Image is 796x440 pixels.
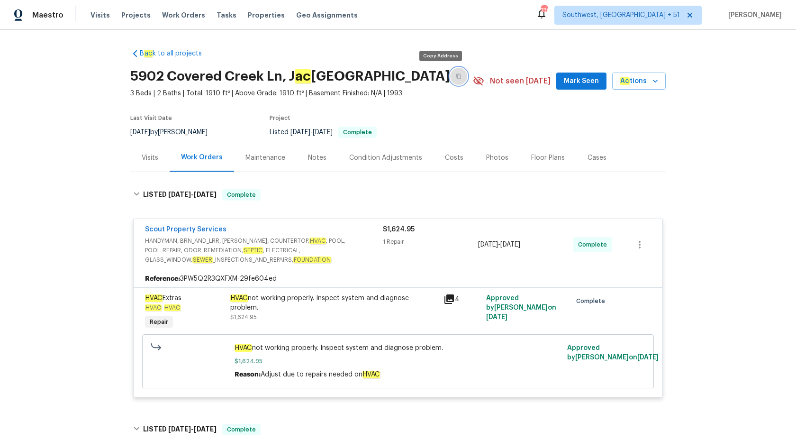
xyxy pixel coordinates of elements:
[490,76,551,86] span: Not seen [DATE]
[144,50,153,57] em: ac
[556,73,606,90] button: Mark Seen
[562,10,680,20] span: Southwest, [GEOGRAPHIC_DATA] + 51
[383,237,478,247] div: 1 Repair
[230,293,438,312] div: not working properly. Inspect system and diagnose problem.
[145,226,226,233] a: Scout Property Services
[541,6,547,15] div: 739
[443,293,480,305] div: 4
[143,189,217,201] h6: LISTED
[32,10,63,20] span: Maestro
[130,180,666,210] div: LISTED [DATE]-[DATE]Complete
[235,371,261,378] span: Reason:
[143,424,217,435] h6: LISTED
[90,10,110,20] span: Visits
[531,153,565,163] div: Floor Plans
[308,153,326,163] div: Notes
[383,226,415,233] span: $1,624.95
[243,247,263,254] em: SEPTIC
[230,314,257,320] span: $1,624.95
[130,115,172,121] span: Last Visit Date
[146,317,172,327] span: Repair
[270,129,377,136] span: Listed
[290,129,333,136] span: -
[130,72,450,81] h2: 5902 Covered Creek Ln, J [GEOGRAPHIC_DATA]
[145,304,162,311] em: HVAC
[192,257,213,263] em: SEWER
[261,371,380,378] span: Adjust due to repairs needed on
[230,294,248,302] em: HVAC
[293,257,331,263] em: FOUNDATION
[235,344,252,352] em: HVAC
[194,191,217,198] span: [DATE]
[567,345,659,361] span: Approved by [PERSON_NAME] on
[121,10,151,20] span: Projects
[223,190,260,200] span: Complete
[194,426,217,432] span: [DATE]
[620,77,630,85] em: Ac
[637,354,659,361] span: [DATE]
[145,294,163,302] em: HVAC
[134,270,662,287] div: 3PW5Q2R3QXFXM-29fe604ed
[620,75,647,87] span: tions
[235,343,562,353] span: not working properly. Inspect system and diagnose problem.
[145,294,181,302] span: Extras
[309,238,326,244] em: HVAC
[578,240,611,249] span: Complete
[235,357,562,366] span: $1,624.95
[612,73,666,90] button: Actions
[245,153,285,163] div: Maintenance
[588,153,606,163] div: Cases
[576,296,609,306] span: Complete
[445,153,463,163] div: Costs
[217,12,236,18] span: Tasks
[724,10,782,20] span: [PERSON_NAME]
[270,115,290,121] span: Project
[248,10,285,20] span: Properties
[164,304,181,311] em: HVAC
[478,241,498,248] span: [DATE]
[290,129,310,136] span: [DATE]
[168,191,191,198] span: [DATE]
[142,153,158,163] div: Visits
[130,89,473,98] span: 3 Beds | 2 Baths | Total: 1910 ft² | Above Grade: 1910 ft² | Basement Finished: N/A | 1993
[130,127,219,138] div: by [PERSON_NAME]
[362,371,380,378] em: HVAC
[130,129,150,136] span: [DATE]
[145,236,383,265] span: HANDYMAN, BRN_AND_LRR, [PERSON_NAME], COUNTERTOP, , POOL, POOL_REPAIR, ODOR_REMEDIATION, , ELECTR...
[223,425,260,434] span: Complete
[564,75,599,87] span: Mark Seen
[145,274,180,284] b: Reference:
[145,305,181,311] span: -
[168,191,217,198] span: -
[140,49,202,58] span: B k to all projects
[162,10,205,20] span: Work Orders
[486,295,556,321] span: Approved by [PERSON_NAME] on
[486,314,507,321] span: [DATE]
[168,426,217,432] span: -
[296,10,358,20] span: Geo Assignments
[313,129,333,136] span: [DATE]
[339,129,376,135] span: Complete
[500,241,520,248] span: [DATE]
[168,426,191,432] span: [DATE]
[486,153,508,163] div: Photos
[478,240,520,249] span: -
[295,69,311,83] em: ac
[130,49,221,58] a: Back to all projects
[181,153,223,162] div: Work Orders
[349,153,422,163] div: Condition Adjustments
